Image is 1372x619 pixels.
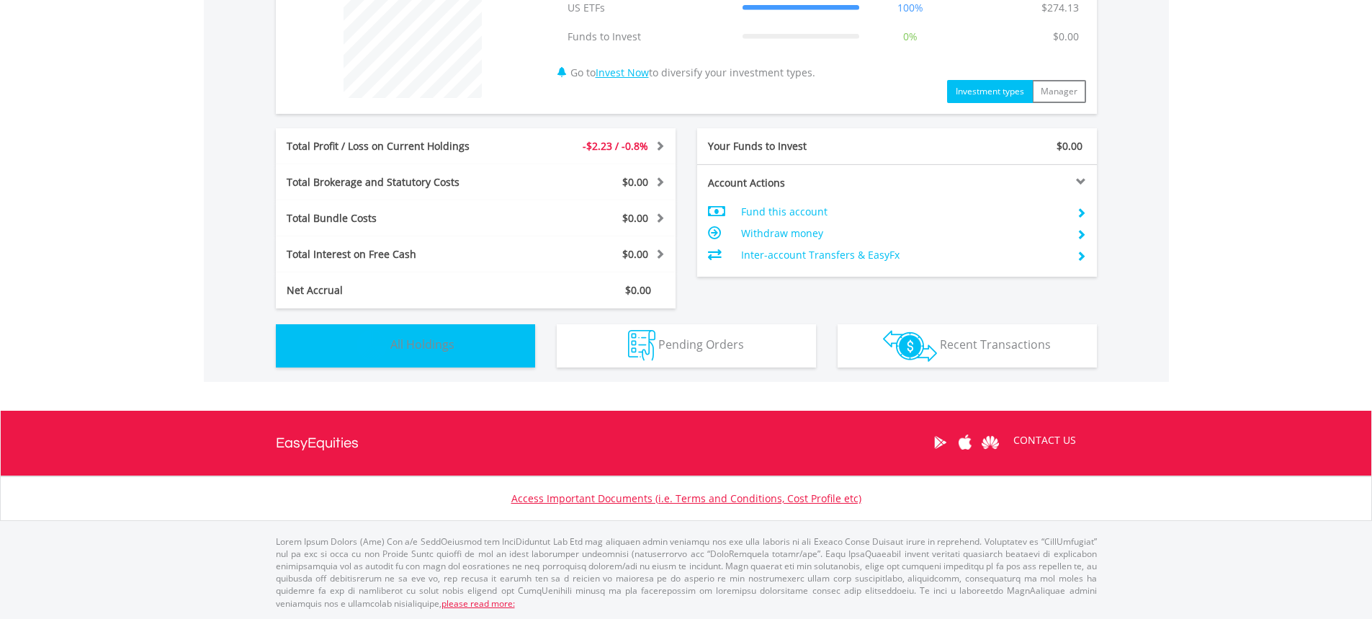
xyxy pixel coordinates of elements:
span: $0.00 [622,175,648,189]
td: $0.00 [1046,22,1086,51]
a: Invest Now [596,66,649,79]
img: pending_instructions-wht.png [628,330,655,361]
p: Lorem Ipsum Dolors (Ame) Con a/e SeddOeiusmod tem InciDiduntut Lab Etd mag aliquaen admin veniamq... [276,535,1097,610]
button: Recent Transactions [838,324,1097,368]
td: 0% [866,22,954,51]
button: Investment types [947,80,1033,103]
span: $0.00 [625,283,651,297]
span: $0.00 [622,211,648,225]
td: Withdraw money [741,223,1064,244]
a: Google Play [928,420,953,465]
img: holdings-wht.png [357,330,387,361]
div: Net Accrual [276,283,509,298]
button: Pending Orders [557,324,816,368]
div: Total Bundle Costs [276,211,509,226]
span: All Holdings [390,337,454,352]
div: Total Brokerage and Statutory Costs [276,175,509,190]
a: EasyEquities [276,411,359,476]
a: CONTACT US [1003,420,1086,460]
td: Funds to Invest [560,22,735,51]
span: Recent Transactions [940,337,1051,352]
td: Fund this account [741,201,1064,223]
div: Your Funds to Invest [697,139,897,153]
div: Total Interest on Free Cash [276,247,509,262]
div: Total Profit / Loss on Current Holdings [276,139,509,153]
button: All Holdings [276,324,535,368]
a: please read more: [441,597,515,610]
img: transactions-zar-wht.png [883,330,937,362]
span: Pending Orders [658,337,744,352]
td: Inter-account Transfers & EasyFx [741,244,1064,266]
span: $0.00 [1057,139,1082,153]
div: Account Actions [697,176,897,190]
button: Manager [1032,80,1086,103]
span: -$2.23 / -0.8% [583,139,648,153]
span: $0.00 [622,247,648,261]
a: Access Important Documents (i.e. Terms and Conditions, Cost Profile etc) [511,491,861,505]
a: Apple [953,420,978,465]
a: Huawei [978,420,1003,465]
